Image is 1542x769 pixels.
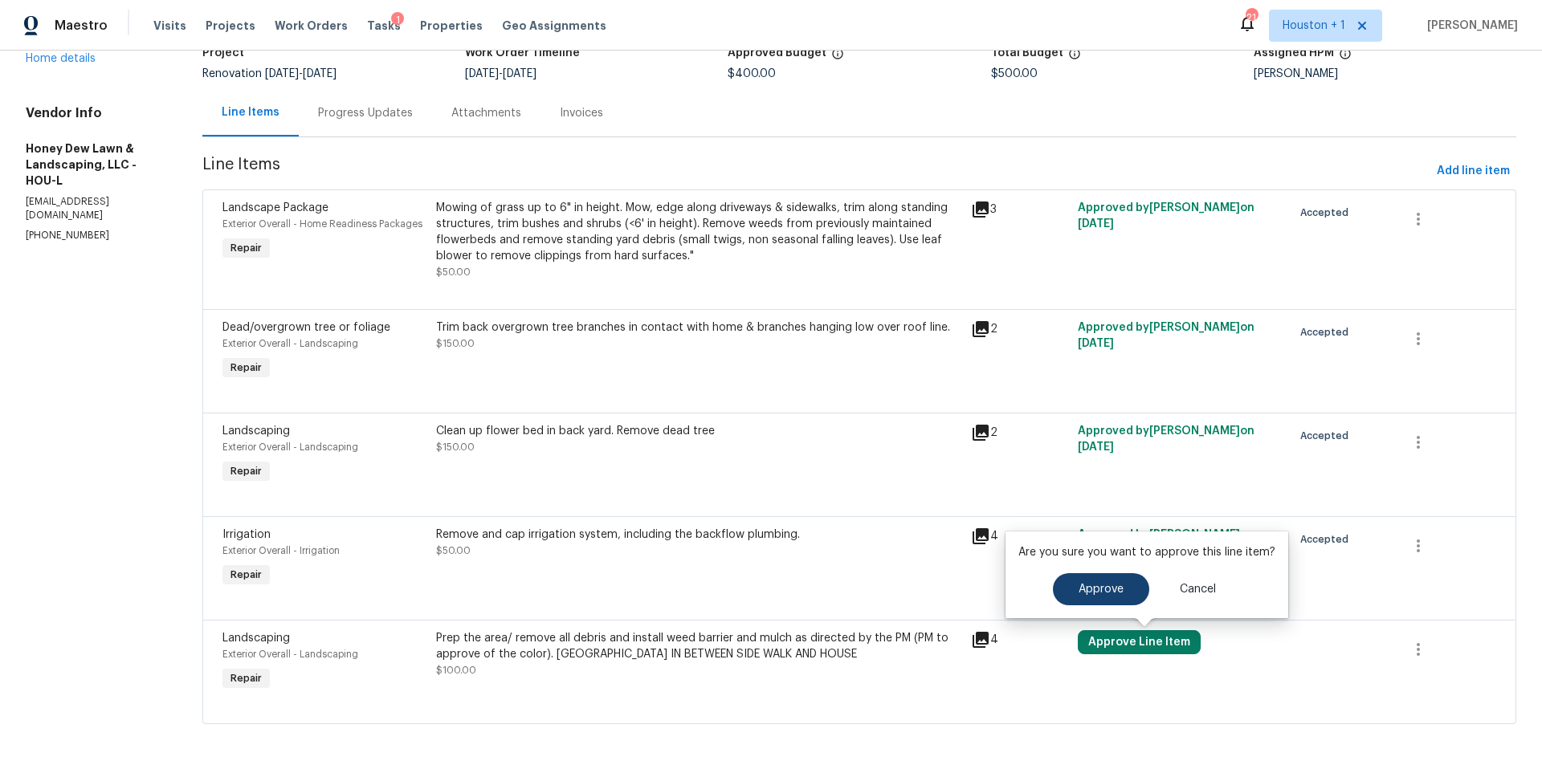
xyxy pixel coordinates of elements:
[1254,47,1334,59] h5: Assigned HPM
[1246,10,1257,26] div: 21
[222,322,390,333] span: Dead/overgrown tree or foliage
[1053,573,1149,605] button: Approve
[1437,161,1510,181] span: Add line item
[1421,18,1518,34] span: [PERSON_NAME]
[1154,573,1242,605] button: Cancel
[26,53,96,64] a: Home details
[153,18,186,34] span: Visits
[465,47,580,59] h5: Work Order Timeline
[991,68,1038,79] span: $500.00
[1079,584,1124,596] span: Approve
[224,360,268,376] span: Repair
[1300,205,1355,221] span: Accepted
[224,567,268,583] span: Repair
[202,157,1430,186] span: Line Items
[503,68,536,79] span: [DATE]
[1254,68,1516,79] div: [PERSON_NAME]
[275,18,348,34] span: Work Orders
[436,527,961,543] div: Remove and cap irrigation system, including the backflow plumbing.
[502,18,606,34] span: Geo Assignments
[222,219,422,229] span: Exterior Overall - Home Readiness Packages
[1430,157,1516,186] button: Add line item
[420,18,483,34] span: Properties
[436,319,961,336] div: Trim back overgrown tree branches in contact with home & branches hanging low over roof line.
[206,18,255,34] span: Projects
[1078,338,1114,349] span: [DATE]
[224,240,268,256] span: Repair
[436,339,475,348] span: $150.00
[436,267,471,277] span: $50.00
[1078,441,1114,453] span: [DATE]
[436,200,961,264] div: Mowing of grass up to 6" in height. Mow, edge along driveways & sidewalks, trim along standing st...
[1078,322,1254,349] span: Approved by [PERSON_NAME] on
[436,423,961,439] div: Clean up flower bed in back yard. Remove dead tree
[55,18,108,34] span: Maestro
[971,527,1068,546] div: 4
[1300,324,1355,340] span: Accepted
[222,202,328,214] span: Landscape Package
[391,12,404,28] div: 1
[222,529,271,540] span: Irrigation
[367,20,401,31] span: Tasks
[971,319,1068,339] div: 2
[224,670,268,686] span: Repair
[1078,630,1201,654] button: Approve Line Item
[222,442,358,452] span: Exterior Overall - Landscaping
[1339,47,1352,68] span: The hpm assigned to this work order.
[222,649,358,659] span: Exterior Overall - Landscaping
[1300,428,1355,444] span: Accepted
[436,665,476,675] span: $100.00
[971,423,1068,442] div: 2
[728,47,826,59] h5: Approved Budget
[465,68,536,79] span: -
[1018,544,1275,560] p: Are you sure you want to approve this line item?
[1078,218,1114,230] span: [DATE]
[222,546,340,555] span: Exterior Overall - Irrigation
[728,68,776,79] span: $400.00
[1068,47,1081,68] span: The total cost of line items that have been proposed by Opendoor. This sum includes line items th...
[26,105,164,121] h4: Vendor Info
[303,68,337,79] span: [DATE]
[222,425,290,437] span: Landscaping
[560,105,603,121] div: Invoices
[436,546,471,555] span: $50.00
[222,339,358,348] span: Exterior Overall - Landscaping
[436,630,961,662] div: Prep the area/ remove all debris and install weed barrier and mulch as directed by the PM (PM to ...
[1078,529,1254,556] span: Approved by [PERSON_NAME] on
[1283,18,1345,34] span: Houston + 1
[222,104,279,120] div: Line Items
[202,68,337,79] span: Renovation
[451,105,521,121] div: Attachments
[1078,425,1254,453] span: Approved by [PERSON_NAME] on
[265,68,299,79] span: [DATE]
[1300,531,1355,547] span: Accepted
[1078,202,1254,230] span: Approved by [PERSON_NAME] on
[26,140,164,189] h5: Honey Dew Lawn & Landscaping, LLC - HOU-L
[202,47,244,59] h5: Project
[265,68,337,79] span: -
[831,47,844,68] span: The total cost of line items that have been approved by both Opendoor and the Trade Partner. This...
[224,463,268,479] span: Repair
[971,200,1068,219] div: 3
[991,47,1063,59] h5: Total Budget
[465,68,499,79] span: [DATE]
[26,195,164,222] p: [EMAIL_ADDRESS][DOMAIN_NAME]
[222,633,290,644] span: Landscaping
[971,630,1068,649] div: 4
[1180,584,1216,596] span: Cancel
[436,442,475,452] span: $150.00
[26,229,164,242] p: [PHONE_NUMBER]
[318,105,413,121] div: Progress Updates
